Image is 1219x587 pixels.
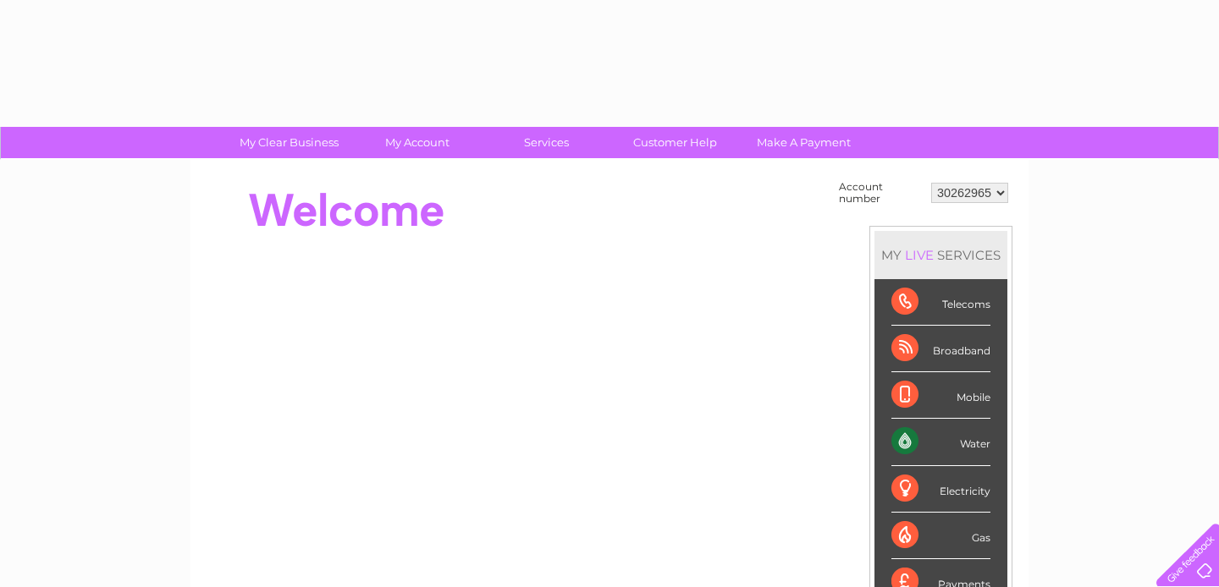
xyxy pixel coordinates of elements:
a: Services [477,127,616,158]
div: Water [891,419,990,465]
div: MY SERVICES [874,231,1007,279]
a: My Account [348,127,488,158]
div: Telecoms [891,279,990,326]
div: Electricity [891,466,990,513]
td: Account number [835,177,927,209]
div: LIVE [902,247,937,263]
a: Customer Help [605,127,745,158]
div: Mobile [891,372,990,419]
div: Gas [891,513,990,559]
a: My Clear Business [219,127,359,158]
div: Broadband [891,326,990,372]
a: Make A Payment [734,127,874,158]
